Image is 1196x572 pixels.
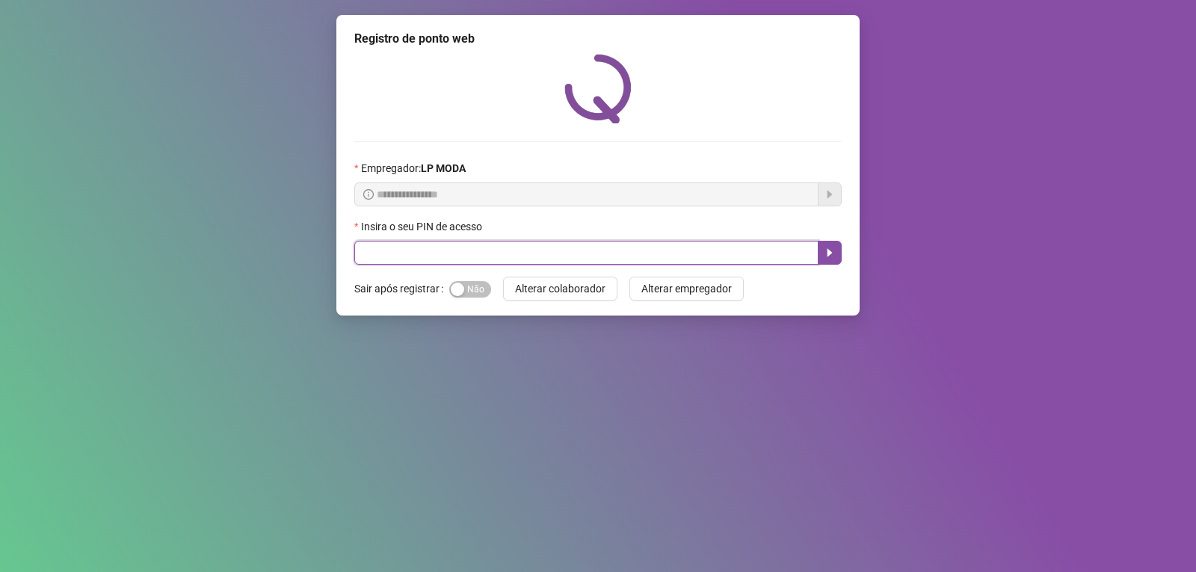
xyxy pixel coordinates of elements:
span: Alterar empregador [641,280,732,297]
strong: LP MODA [421,162,466,174]
div: Registro de ponto web [354,30,842,48]
label: Insira o seu PIN de acesso [354,218,492,235]
span: Empregador : [361,160,466,176]
span: Alterar colaborador [515,280,605,297]
img: QRPoint [564,54,632,123]
span: info-circle [363,189,374,200]
span: caret-right [824,247,836,259]
button: Alterar empregador [629,277,744,301]
label: Sair após registrar [354,277,449,301]
button: Alterar colaborador [503,277,617,301]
